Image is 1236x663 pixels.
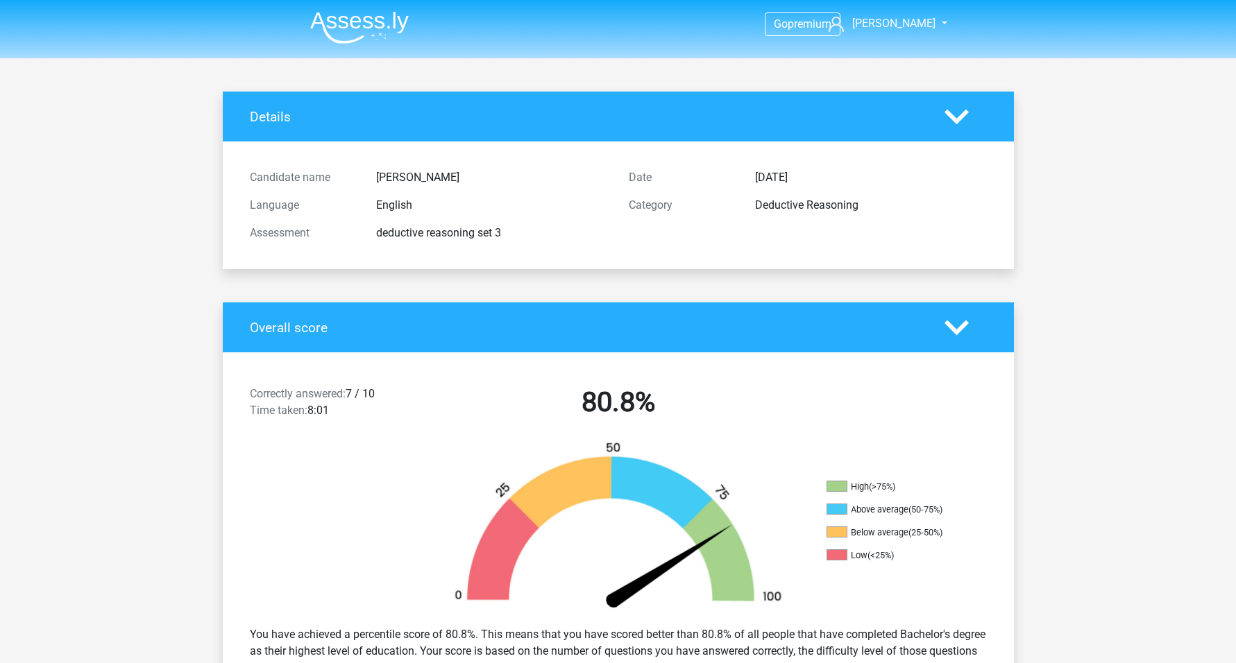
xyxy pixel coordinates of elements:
[908,527,942,537] div: (25-50%)
[250,320,924,336] h4: Overall score
[823,15,937,32] a: [PERSON_NAME]
[765,15,840,33] a: Gopremium
[239,386,429,424] div: 7 / 10 8:01
[366,169,618,186] div: [PERSON_NAME]
[852,17,936,30] span: [PERSON_NAME]
[908,504,942,515] div: (50-75%)
[239,225,366,241] div: Assessment
[618,197,745,214] div: Category
[310,11,409,44] img: Assessly
[239,169,366,186] div: Candidate name
[827,503,965,516] li: Above average
[788,17,831,31] span: premium
[239,197,366,214] div: Language
[867,550,894,560] div: (<25%)
[250,387,346,400] span: Correctly answered:
[618,169,745,186] div: Date
[774,17,788,31] span: Go
[869,481,895,492] div: (>75%)
[366,197,618,214] div: English
[250,109,924,125] h4: Details
[366,225,618,241] div: deductive reasoning set 3
[827,481,965,493] li: High
[431,441,806,615] img: 81.faf665cb8af7.png
[745,197,997,214] div: Deductive Reasoning
[250,404,307,417] span: Time taken:
[827,549,965,562] li: Low
[439,386,797,419] h2: 80.8%
[827,526,965,539] li: Below average
[745,169,997,186] div: [DATE]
